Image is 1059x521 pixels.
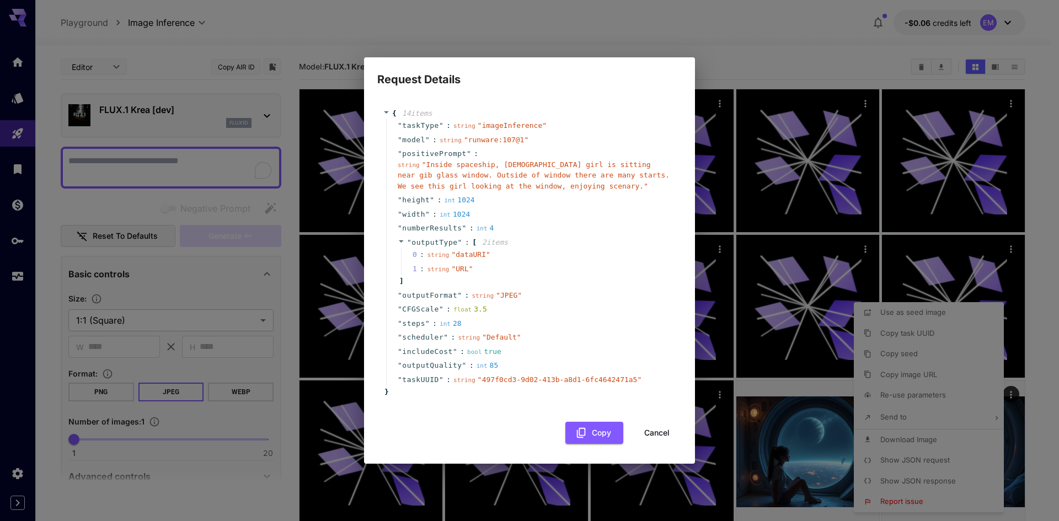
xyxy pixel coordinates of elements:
span: " [439,121,443,130]
button: Copy [565,422,623,444]
span: " [458,238,462,246]
span: 0 [413,249,427,260]
span: numberResults [402,223,462,234]
span: bool [467,348,482,356]
span: string [458,334,480,341]
span: int [444,197,455,204]
span: " JPEG " [496,291,522,299]
span: [ [472,237,477,248]
span: " [398,224,402,232]
span: 14 item s [402,109,432,117]
span: : [432,209,437,220]
span: taskType [402,120,439,131]
span: : [446,374,451,385]
span: " [443,333,448,341]
span: outputType [411,238,457,246]
span: " [457,291,462,299]
span: " [439,375,443,384]
div: 85 [477,360,499,371]
span: " dataURI " [451,250,490,259]
button: Cancel [632,422,682,444]
span: " [467,149,471,158]
span: : [432,318,437,329]
span: : [437,195,442,206]
span: " [398,319,402,327]
span: " [398,375,402,384]
span: " [398,347,402,356]
span: model [402,135,425,146]
span: " [398,361,402,369]
span: " Default " [482,333,521,341]
span: " Inside spaceship, [DEMOGRAPHIC_DATA] girl is sitting near gib glass window. Outside of window t... [398,160,670,190]
div: true [467,346,501,357]
span: " [462,224,467,232]
span: : [469,360,474,371]
span: { [392,108,397,119]
span: : [465,237,469,248]
div: 1024 [444,195,474,206]
span: : [474,148,478,159]
span: int [440,211,451,218]
div: 3.5 [453,304,487,315]
span: : [432,135,437,146]
span: string [440,137,462,144]
span: " [398,333,402,341]
span: : [460,346,464,357]
span: string [427,266,450,273]
span: " [425,136,430,144]
span: : [451,332,456,343]
span: string [472,292,494,299]
span: width [402,209,425,220]
div: : [420,264,424,275]
span: " [398,149,402,158]
span: outputQuality [402,360,462,371]
span: CFGScale [402,304,439,315]
span: positivePrompt [402,148,467,159]
span: : [469,223,474,234]
span: : [465,290,469,301]
span: taskUUID [402,374,439,385]
span: " 497f0cd3-9d02-413b-a8d1-6fc4642471a5 " [478,375,641,384]
h2: Request Details [364,57,695,88]
span: " [430,196,434,204]
div: 4 [477,223,494,234]
span: " [398,196,402,204]
span: int [477,362,488,369]
span: string [427,251,450,259]
span: " [398,305,402,313]
span: height [402,195,430,206]
span: " [407,238,411,246]
span: outputFormat [402,290,457,301]
div: : [420,249,424,260]
span: " URL " [451,265,473,273]
span: " [398,291,402,299]
span: " [439,305,443,313]
span: " imageInference " [478,121,547,130]
span: string [398,162,420,169]
span: 1 [413,264,427,275]
span: ] [398,276,404,287]
div: 28 [440,318,462,329]
span: " [398,136,402,144]
span: string [453,122,475,130]
span: " [453,347,457,356]
span: int [440,320,451,327]
span: includeCost [402,346,453,357]
span: " [398,121,402,130]
span: " [462,361,467,369]
span: " [425,319,430,327]
span: float [453,306,472,313]
span: : [446,120,451,131]
span: " runware:107@1 " [464,136,528,144]
span: 2 item s [482,238,508,246]
span: " [425,210,430,218]
span: string [453,377,475,384]
span: steps [402,318,425,329]
span: int [477,225,488,232]
span: scheduler [402,332,443,343]
span: " [398,210,402,218]
div: 1024 [440,209,470,220]
span: } [383,386,389,398]
span: : [446,304,451,315]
